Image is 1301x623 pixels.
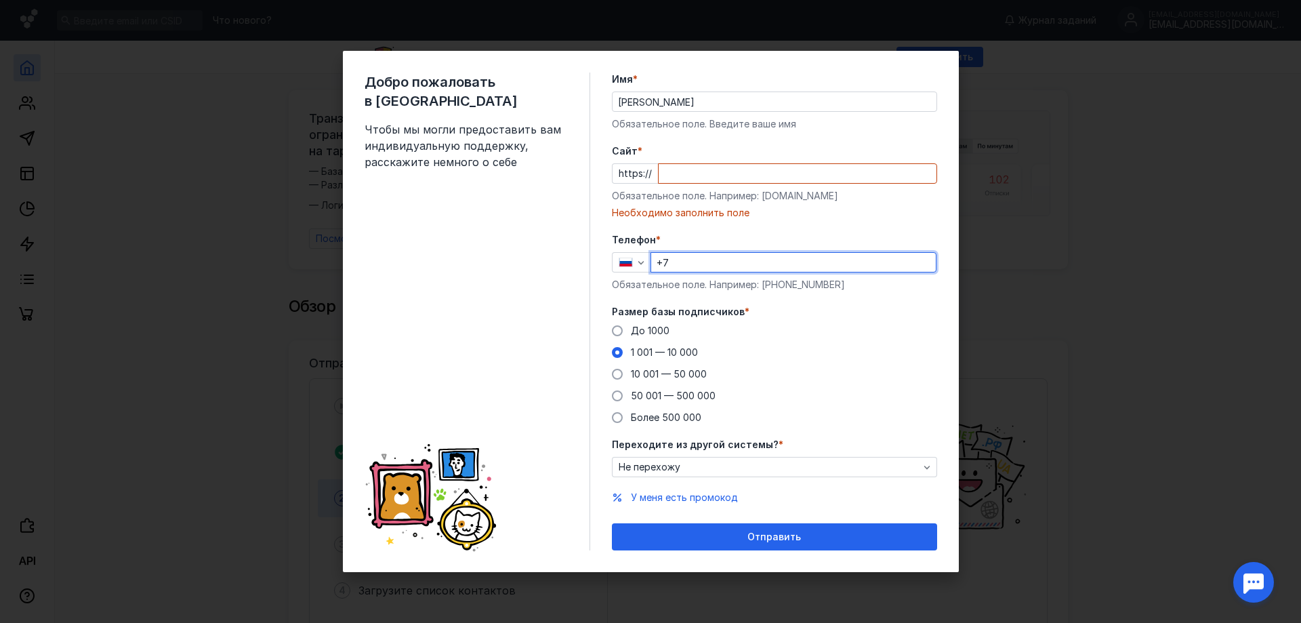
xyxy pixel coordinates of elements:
span: Не перехожу [619,462,680,473]
span: Телефон [612,233,656,247]
span: У меня есть промокод [631,491,738,503]
button: Отправить [612,523,937,550]
span: Более 500 000 [631,411,701,423]
span: Переходите из другой системы? [612,438,779,451]
span: Размер базы подписчиков [612,305,745,319]
span: Cайт [612,144,638,158]
div: Обязательное поле. Например: [PHONE_NUMBER] [612,278,937,292]
div: Обязательное поле. Введите ваше имя [612,117,937,131]
button: У меня есть промокод [631,491,738,504]
span: 1 001 — 10 000 [631,346,698,358]
span: До 1000 [631,325,669,336]
span: Имя [612,73,633,86]
button: Не перехожу [612,457,937,477]
span: Чтобы мы могли предоставить вам индивидуальную поддержку, расскажите немного о себе [365,121,568,170]
span: 10 001 — 50 000 [631,368,707,380]
div: Обязательное поле. Например: [DOMAIN_NAME] [612,189,937,203]
div: Необходимо заполнить поле [612,206,937,220]
span: Отправить [747,531,801,543]
span: 50 001 — 500 000 [631,390,716,401]
span: Добро пожаловать в [GEOGRAPHIC_DATA] [365,73,568,110]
